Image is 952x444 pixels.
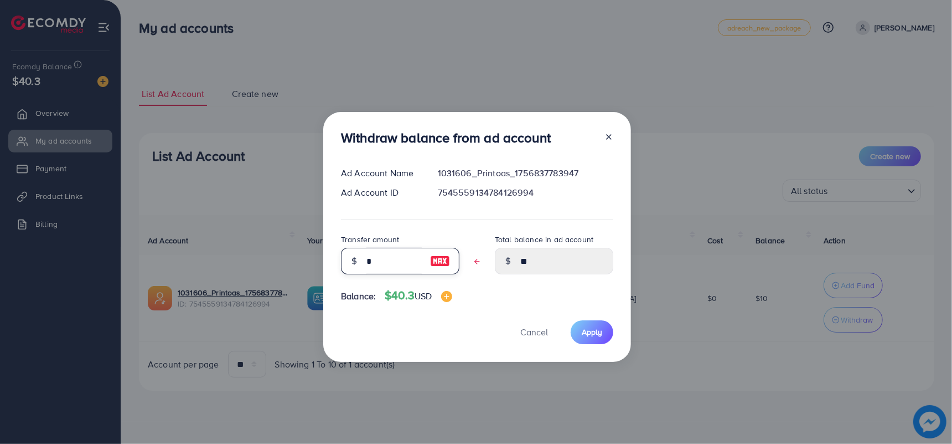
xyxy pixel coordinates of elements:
[415,290,432,302] span: USD
[441,291,452,302] img: image
[571,320,613,344] button: Apply
[430,254,450,268] img: image
[429,167,622,180] div: 1031606_Printoas_1756837783947
[429,186,622,199] div: 7545559134784126994
[341,290,376,303] span: Balance:
[582,326,602,338] span: Apply
[332,167,429,180] div: Ad Account Name
[506,320,562,344] button: Cancel
[385,289,452,303] h4: $40.3
[341,234,399,245] label: Transfer amount
[520,326,548,338] span: Cancel
[332,186,429,199] div: Ad Account ID
[495,234,593,245] label: Total balance in ad account
[341,130,551,146] h3: Withdraw balance from ad account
